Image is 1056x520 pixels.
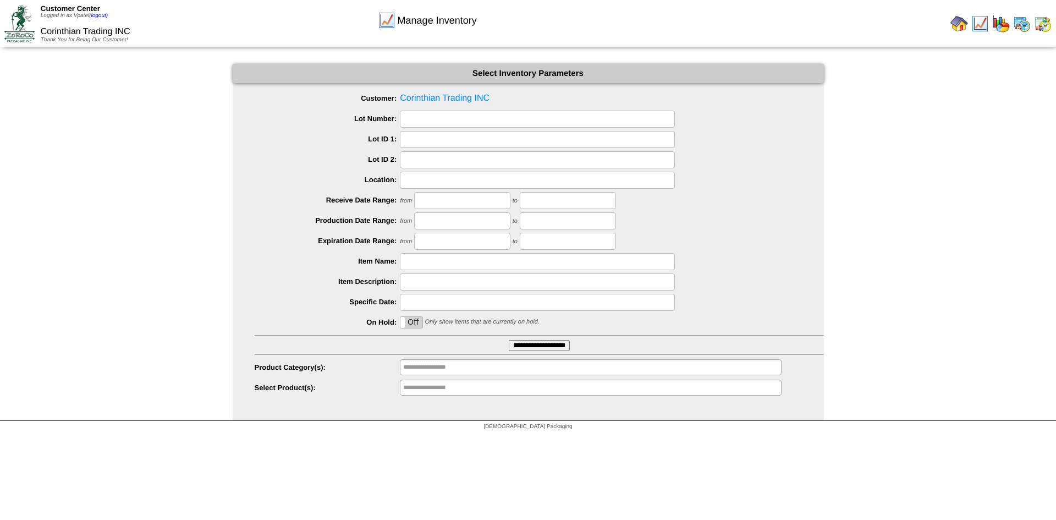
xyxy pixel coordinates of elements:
div: OnOff [400,316,423,329]
img: ZoRoCo_Logo(Green%26Foil)%20jpg.webp [4,5,35,42]
label: Lot ID 2: [255,155,400,163]
span: Manage Inventory [398,15,477,26]
span: to [513,198,518,204]
label: Lot Number: [255,114,400,123]
a: (logout) [89,13,108,19]
span: to [513,218,518,225]
label: Off [400,317,422,328]
span: to [513,238,518,245]
span: from [400,198,412,204]
label: Select Product(s): [255,384,400,392]
span: Logged in as Vpatel [41,13,108,19]
span: Thank You for Being Our Customer! [41,37,128,43]
label: Production Date Range: [255,216,400,225]
label: Item Description: [255,277,400,286]
span: Corinthian Trading INC [255,90,824,107]
label: Receive Date Range: [255,196,400,204]
span: [DEMOGRAPHIC_DATA] Packaging [483,424,572,430]
img: calendarprod.gif [1013,15,1031,32]
img: home.gif [950,15,968,32]
span: from [400,218,412,225]
label: Item Name: [255,257,400,265]
label: On Hold: [255,318,400,326]
img: calendarinout.gif [1034,15,1052,32]
label: Specific Date: [255,298,400,306]
span: Corinthian Trading INC [41,27,130,36]
label: Lot ID 1: [255,135,400,143]
div: Select Inventory Parameters [233,64,824,83]
span: from [400,238,412,245]
label: Expiration Date Range: [255,237,400,245]
span: Customer Center [41,4,100,13]
label: Location: [255,176,400,184]
img: line_graph.gif [378,12,395,29]
img: graph.gif [992,15,1010,32]
label: Customer: [255,94,400,102]
span: Only show items that are currently on hold. [425,319,539,325]
label: Product Category(s): [255,363,400,371]
img: line_graph.gif [971,15,989,32]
